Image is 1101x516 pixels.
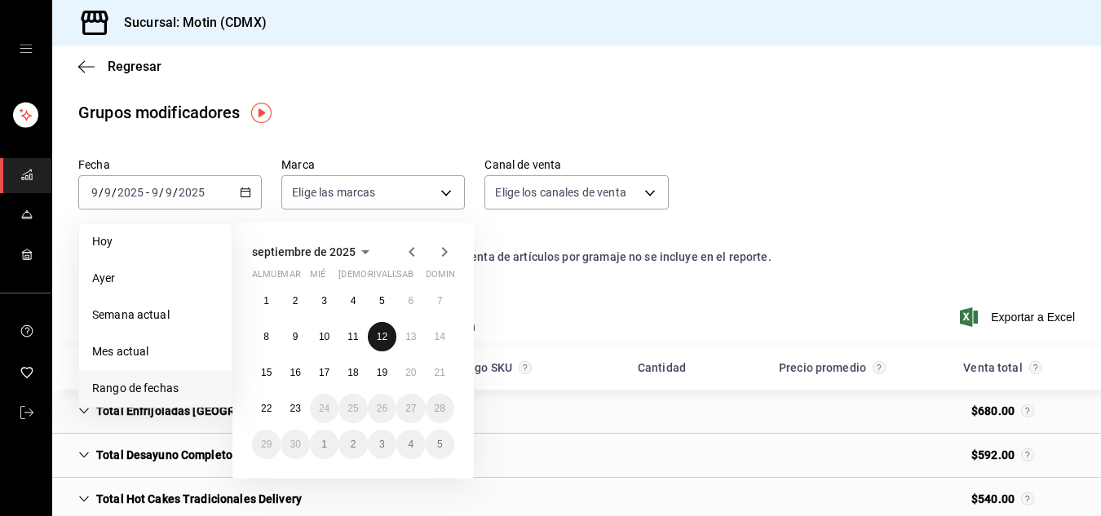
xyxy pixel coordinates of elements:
[251,103,272,123] img: Marcador de información sobre herramientas
[408,295,413,307] abbr: 6 de septiembre de 2025
[963,307,1075,327] button: Exportar a Excel
[65,484,315,514] div: Cell
[151,186,159,199] input: --
[820,448,846,461] div: Cell
[20,42,33,55] button: cajón abierto
[396,430,425,459] button: 4 de octubre de 2025
[1021,492,1034,505] svg: Venta total = venta de artículos + venta grupos modificadores
[405,331,416,342] font: 13
[310,358,338,387] button: 17 de septiembre de 2025
[368,286,396,315] button: 5 de septiembre de 2025
[310,322,338,351] button: 10 de septiembre de 2025
[293,295,298,307] abbr: 2 de septiembre de 2025
[379,295,385,307] font: 5
[290,439,300,450] font: 30
[321,439,327,450] abbr: 1 de octubre de 2025
[1021,404,1034,417] svg: Venta total = venta de artículos + venta grupos modificadores
[319,331,329,342] font: 10
[321,439,327,450] font: 1
[263,331,269,342] abbr: 8 de septiembre de 2025
[377,367,387,378] font: 19
[52,390,1101,434] div: Row
[426,358,454,387] button: 21 de septiembre de 2025
[368,358,396,387] button: 19 de septiembre de 2025
[104,186,112,199] input: --
[117,186,144,199] input: ----
[368,322,396,351] button: 12 de septiembre de 2025
[252,430,281,459] button: 29 de septiembre de 2025
[873,361,886,374] svg: Precio promedio = total artículos / cantidad
[290,367,300,378] font: 16
[124,15,267,30] font: Sucursal: Motin (CDMX)
[319,331,329,342] abbr: 10 de septiembre de 2025
[173,186,178,199] font: /
[252,322,281,351] button: 8 de septiembre de 2025
[319,367,329,378] font: 17
[338,269,435,280] font: [DEMOGRAPHIC_DATA]
[92,235,113,248] font: Hoy
[479,492,505,505] div: Cell
[351,295,356,307] font: 4
[338,322,367,351] button: 11 de septiembre de 2025
[405,403,416,414] abbr: 27 de septiembre de 2025
[310,269,325,280] font: mié
[347,367,358,378] abbr: 18 de septiembre de 2025
[290,403,300,414] font: 23
[290,439,300,450] abbr: 30 de septiembre de 2025
[820,492,846,505] div: Cell
[377,403,387,414] font: 26
[146,186,149,199] font: -
[281,322,309,351] button: 9 de septiembre de 2025
[368,394,396,423] button: 26 de septiembre de 2025
[261,367,272,378] font: 15
[437,295,443,307] font: 7
[92,308,170,321] font: Semana actual
[321,295,327,307] font: 3
[426,322,454,351] button: 14 de septiembre de 2025
[435,367,445,378] font: 21
[52,434,1101,478] div: Row
[347,331,358,342] abbr: 11 de septiembre de 2025
[649,492,675,505] div: Cell
[290,367,300,378] abbr: 16 de septiembre de 2025
[310,269,325,286] abbr: miércoles
[78,59,161,74] button: Regresar
[435,331,445,342] abbr: 14 de septiembre de 2025
[435,403,445,414] font: 28
[405,331,416,342] abbr: 13 de septiembre de 2025
[958,396,1047,426] div: Cell
[351,295,356,307] abbr: 4 de septiembre de 2025
[293,331,298,342] font: 9
[495,186,626,199] font: Elige los canales de venta
[368,430,396,459] button: 3 de octubre de 2025
[426,394,454,423] button: 28 de septiembre de 2025
[958,440,1047,470] div: Cell
[351,439,356,450] font: 2
[252,242,375,262] button: septiembre de 2025
[437,295,443,307] abbr: 7 de septiembre de 2025
[338,286,367,315] button: 4 de septiembre de 2025
[435,331,445,342] font: 14
[408,295,413,307] font: 6
[263,331,269,342] font: 8
[281,394,309,423] button: 23 de septiembre de 2025
[405,403,416,414] font: 27
[252,269,300,280] font: almuerzo
[435,403,445,414] abbr: 28 de septiembre de 2025
[78,158,110,171] font: Fecha
[252,269,300,286] abbr: lunes
[435,367,445,378] abbr: 21 de septiembre de 2025
[263,295,269,307] font: 1
[377,367,387,378] abbr: 19 de septiembre de 2025
[281,269,300,286] abbr: martes
[779,361,866,374] font: Precio promedio
[396,286,425,315] button: 6 de septiembre de 2025
[108,59,161,74] font: Regresar
[178,186,206,199] input: ----
[319,403,329,414] abbr: 24 de septiembre de 2025
[159,186,164,199] font: /
[91,186,99,199] input: --
[379,439,385,450] font: 3
[338,394,367,423] button: 25 de septiembre de 2025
